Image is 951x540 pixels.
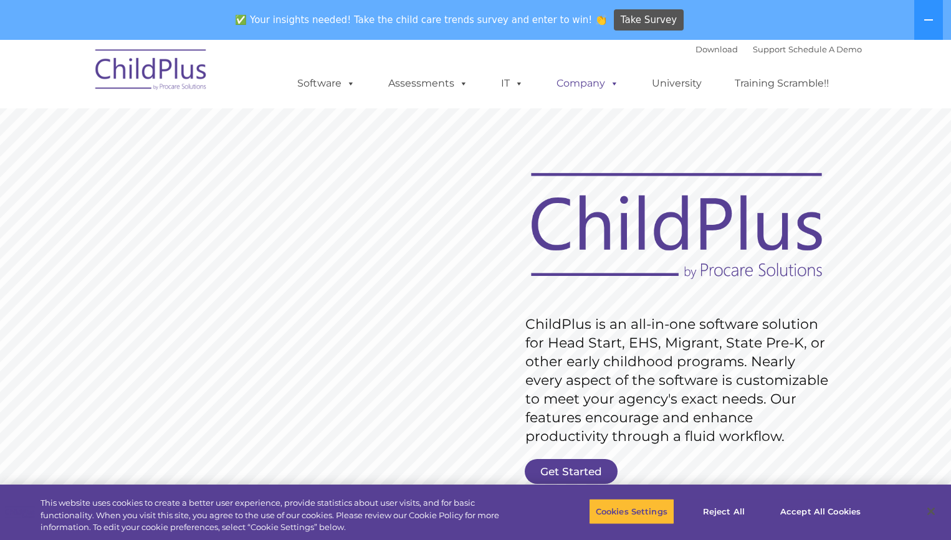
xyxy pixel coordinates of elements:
a: Download [695,44,738,54]
img: ChildPlus by Procare Solutions [89,40,214,103]
a: Software [285,71,368,96]
a: Take Survey [614,9,684,31]
rs-layer: ChildPlus is an all-in-one software solution for Head Start, EHS, Migrant, State Pre-K, or other ... [525,315,834,446]
div: This website uses cookies to create a better user experience, provide statistics about user visit... [41,497,523,534]
a: Get Started [525,459,618,484]
span: ✅ Your insights needed! Take the child care trends survey and enter to win! 👏 [231,8,612,32]
font: | [695,44,862,54]
button: Cookies Settings [589,498,674,524]
span: Take Survey [621,9,677,31]
a: IT [489,71,536,96]
a: Company [544,71,631,96]
a: Schedule A Demo [788,44,862,54]
a: Support [753,44,786,54]
button: Reject All [685,498,763,524]
a: Training Scramble!! [722,71,841,96]
button: Accept All Cookies [773,498,867,524]
a: University [639,71,714,96]
a: Assessments [376,71,480,96]
button: Close [917,498,945,525]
